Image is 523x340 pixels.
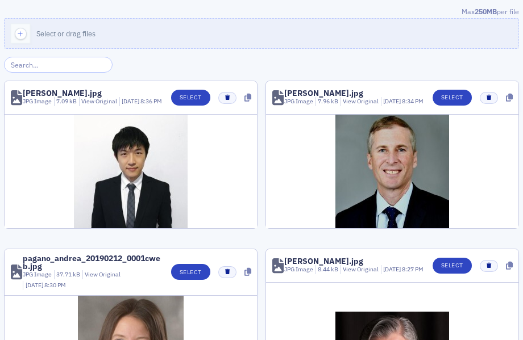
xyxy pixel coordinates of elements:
span: [DATE] [26,281,44,289]
span: 8:30 PM [44,281,66,289]
span: [DATE] [383,265,402,273]
div: 7.09 kB [54,97,77,106]
div: 7.96 kB [316,97,339,106]
button: Select [433,258,472,274]
div: JPG Image [23,97,52,106]
div: Max per file [4,6,519,19]
span: [DATE] [122,97,140,105]
span: 8:27 PM [402,265,424,273]
div: JPG Image [284,97,313,106]
div: pagano_andrea_20190212_0001cweb.jpg [23,254,163,270]
span: Select or drag files [36,29,96,38]
button: Select [171,264,210,280]
div: JPG Image [23,270,52,279]
span: 250MB [475,7,497,16]
div: [PERSON_NAME].jpg [284,89,363,97]
span: 8:34 PM [402,97,424,105]
a: View Original [343,97,379,105]
button: Select [433,90,472,106]
a: View Original [343,265,379,273]
div: [PERSON_NAME].jpg [23,89,102,97]
span: [DATE] [383,97,402,105]
span: 8:36 PM [140,97,162,105]
div: JPG Image [284,265,313,274]
div: 8.44 kB [316,265,339,274]
button: Select or drag files [4,18,519,49]
div: 37.71 kB [54,270,81,279]
a: View Original [81,97,117,105]
div: [PERSON_NAME].jpg [284,257,363,265]
button: Select [171,90,210,106]
a: View Original [85,270,121,278]
input: Search… [4,57,113,73]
